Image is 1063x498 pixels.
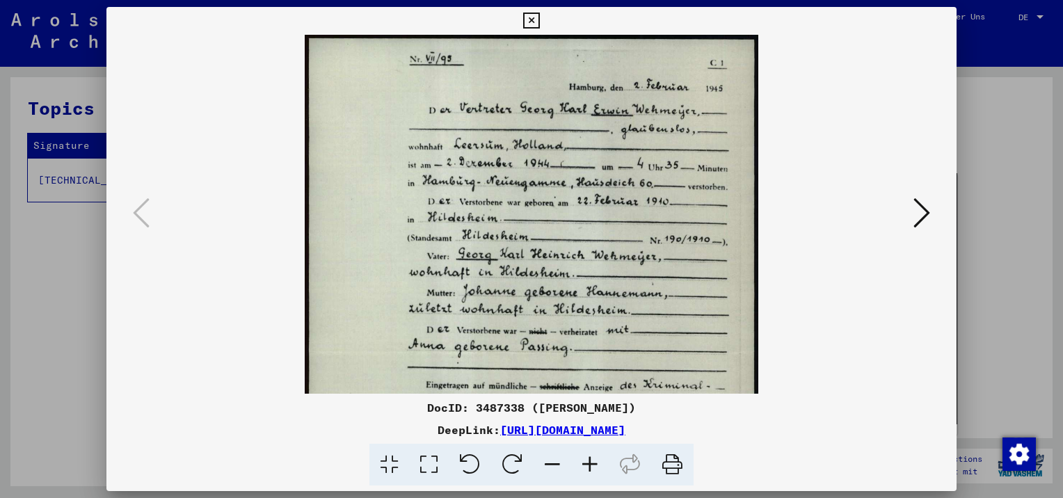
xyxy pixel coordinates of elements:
[1002,437,1036,471] img: Zustimmung ändern
[106,421,957,438] div: DeepLink:
[500,423,625,437] a: [URL][DOMAIN_NAME]
[106,399,957,416] div: DocID: 3487338 ([PERSON_NAME])
[1002,437,1035,470] div: Zustimmung ändern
